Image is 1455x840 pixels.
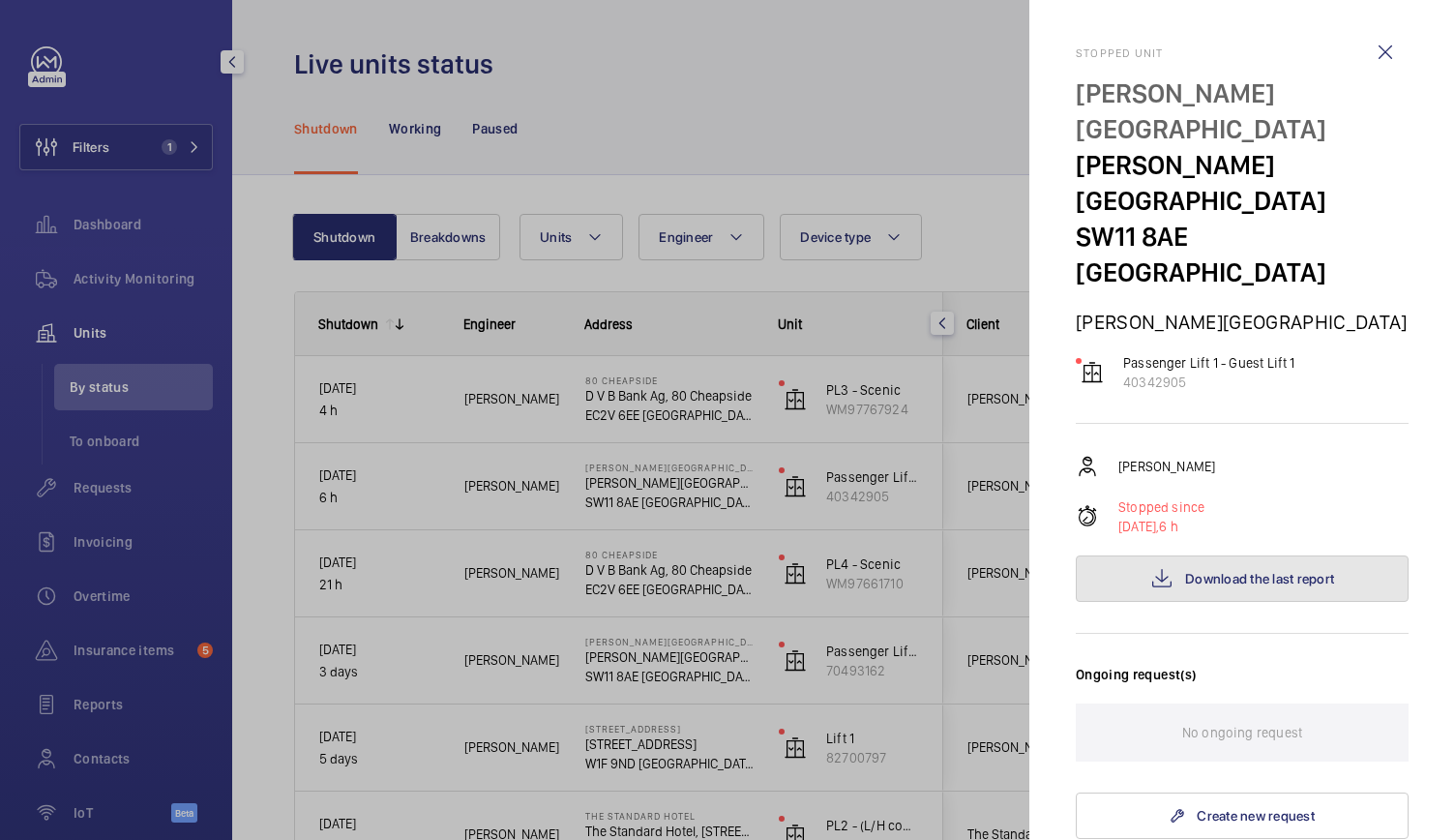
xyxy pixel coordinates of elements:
p: [PERSON_NAME][GEOGRAPHIC_DATA] [1076,147,1409,219]
img: elevator.svg [1081,361,1104,384]
p: No ongoing request [1182,704,1302,762]
p: [PERSON_NAME][GEOGRAPHIC_DATA] [1076,310,1409,334]
p: [PERSON_NAME][GEOGRAPHIC_DATA] [1076,75,1409,147]
p: 6 h [1118,517,1204,536]
button: Download the last report [1076,555,1409,602]
p: Stopped since [1118,497,1204,517]
h3: Ongoing request(s) [1076,665,1409,704]
a: Create new request [1076,793,1409,839]
h2: Stopped unit [1076,46,1409,60]
p: Passenger Lift 1 - Guest Lift 1 [1123,353,1295,373]
span: Download the last report [1185,571,1334,586]
p: [PERSON_NAME] [1118,457,1215,476]
p: SW11 8AE [GEOGRAPHIC_DATA] [1076,219,1409,290]
p: 40342905 [1123,373,1295,392]
span: [DATE], [1118,519,1159,534]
